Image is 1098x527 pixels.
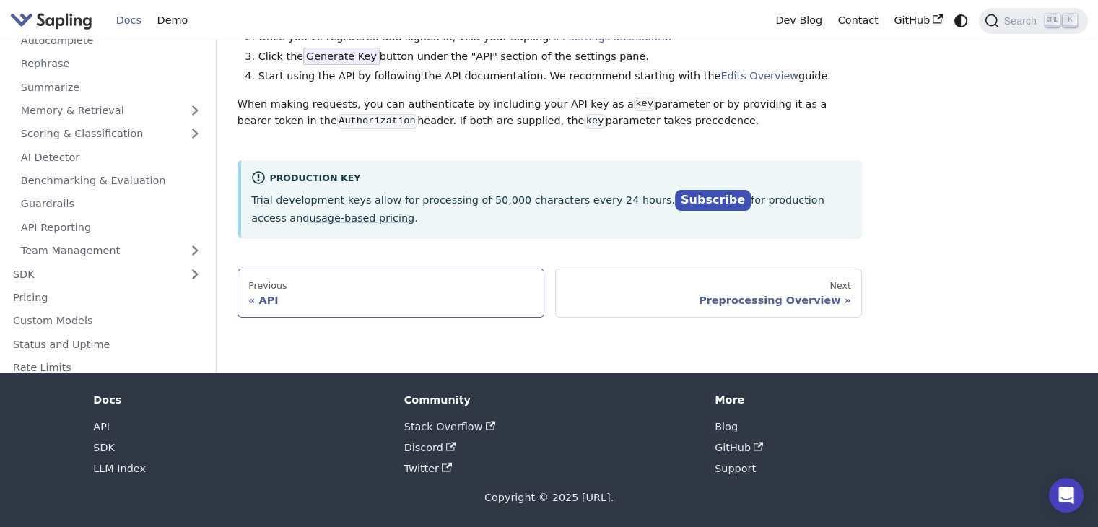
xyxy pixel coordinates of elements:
[13,240,209,261] a: Team Management
[13,30,209,51] a: Autocomplete
[93,393,383,406] div: Docs
[13,147,209,167] a: AI Detector
[999,15,1045,27] span: Search
[1049,478,1084,513] div: Open Intercom Messenger
[715,393,1005,406] div: More
[830,9,886,32] a: Contact
[93,442,115,453] a: SDK
[258,48,863,66] li: Click the button under the "API" section of the settings pane.
[10,10,92,31] img: Sapling.ai
[720,70,798,82] a: Edits Overview
[675,190,751,211] a: Subscribe
[5,310,209,331] a: Custom Models
[149,9,196,32] a: Demo
[108,9,149,32] a: Docs
[404,393,694,406] div: Community
[1063,14,1077,27] kbd: K
[555,269,862,318] a: NextPreprocessing Overview
[979,8,1087,34] button: Search (Ctrl+K)
[13,170,209,191] a: Benchmarking & Evaluation
[404,463,452,474] a: Twitter
[10,10,97,31] a: Sapling.ai
[404,442,456,453] a: Discord
[634,97,655,111] code: key
[238,269,862,318] nav: Docs pages
[13,217,209,238] a: API Reporting
[93,463,146,474] a: LLM Index
[5,263,180,284] a: SDK
[248,280,533,292] div: Previous
[13,53,209,74] a: Rephrase
[715,442,764,453] a: GitHub
[248,294,533,307] div: API
[5,334,209,354] a: Status and Uptime
[951,10,972,31] button: Switch between dark and light mode (currently system mode)
[337,114,417,129] code: Authorization
[549,31,668,43] a: API settings dashboard
[238,269,544,318] a: PreviousAPI
[238,96,862,131] p: When making requests, you can authenticate by including your API key as a parameter or by providi...
[566,294,851,307] div: Preprocessing Overview
[5,287,209,308] a: Pricing
[5,357,209,378] a: Rate Limits
[13,123,209,144] a: Scoring & Classification
[13,77,209,97] a: Summarize
[584,114,605,129] code: key
[404,421,495,432] a: Stack Overflow
[13,100,209,121] a: Memory & Retrieval
[303,48,380,65] span: Generate Key
[180,263,209,284] button: Expand sidebar category 'SDK'
[566,280,851,292] div: Next
[93,421,110,432] a: API
[715,421,738,432] a: Blog
[251,170,852,188] div: Production Key
[309,212,414,224] a: usage-based pricing
[715,463,756,474] a: Support
[258,68,863,85] li: Start using the API by following the API documentation. We recommend starting with the guide.
[886,9,950,32] a: GitHub
[93,489,1004,507] div: Copyright © 2025 [URL].
[251,191,852,227] p: Trial development keys allow for processing of 50,000 characters every 24 hours. for production a...
[767,9,829,32] a: Dev Blog
[13,193,209,214] a: Guardrails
